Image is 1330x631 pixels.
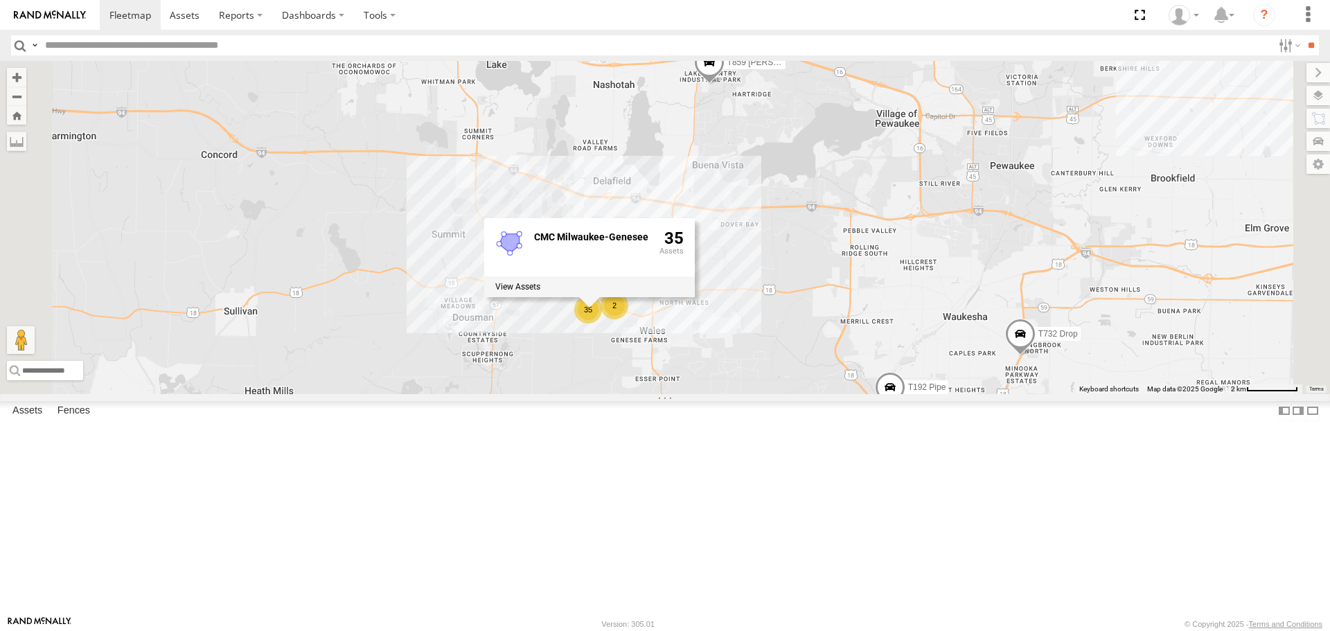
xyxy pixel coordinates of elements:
label: Dock Summary Table to the Right [1291,401,1305,421]
div: 35 [574,296,602,323]
span: Map data ©2025 Google [1147,385,1223,393]
i: ? [1253,4,1275,26]
span: T192 Pipe [908,383,946,393]
label: Hide Summary Table [1306,401,1320,421]
span: T732 Drop [1038,329,1078,339]
a: Terms and Conditions [1249,620,1322,628]
label: Dock Summary Table to the Left [1277,401,1291,421]
span: T859 [PERSON_NAME] Flat [727,57,833,67]
button: Drag Pegman onto the map to open Street View [7,326,35,354]
img: rand-logo.svg [14,10,86,20]
button: Zoom Home [7,106,26,125]
label: Search Query [29,35,40,55]
div: AJ Klotz [1164,5,1204,26]
a: Visit our Website [8,617,71,631]
div: © Copyright 2025 - [1185,620,1322,628]
button: Zoom out [7,87,26,106]
div: Fence Name - CMC Milwaukee-Genesee [534,232,648,242]
label: Map Settings [1306,154,1330,174]
label: Search Filter Options [1273,35,1303,55]
div: Version: 305.01 [602,620,655,628]
a: Terms [1309,386,1324,391]
label: Fences [51,402,97,421]
span: 2 km [1231,385,1246,393]
label: Measure [7,132,26,151]
button: Keyboard shortcuts [1079,384,1139,394]
label: Assets [6,402,49,421]
button: Map Scale: 2 km per 71 pixels [1227,384,1302,394]
div: 2 [601,292,628,319]
button: Zoom in [7,68,26,87]
div: 35 [659,229,684,274]
label: View assets associated with this fence [495,282,540,292]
